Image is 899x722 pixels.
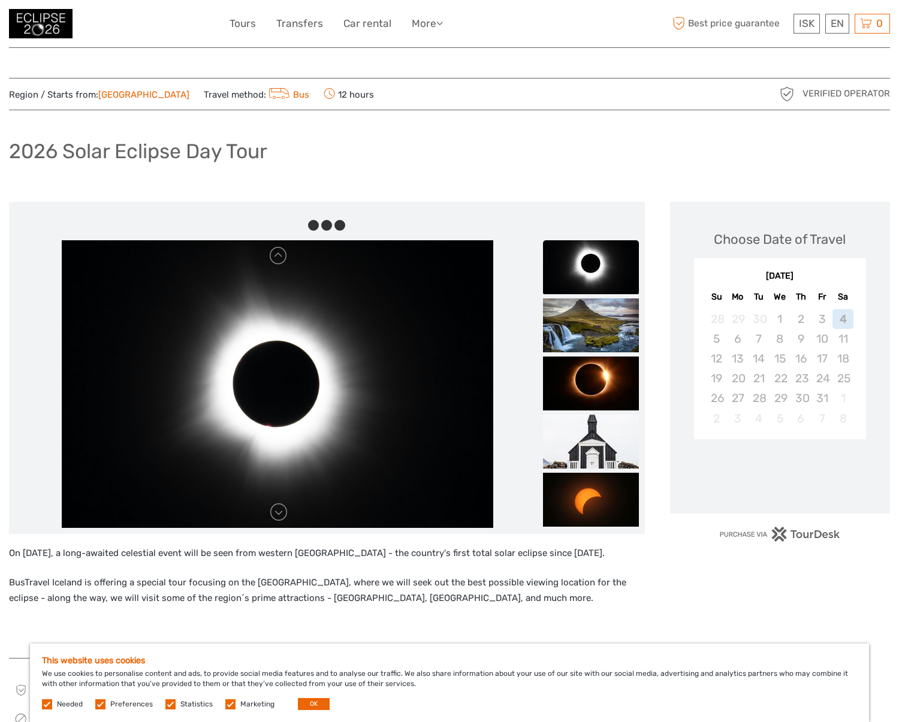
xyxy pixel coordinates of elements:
span: Region / Starts from: [9,89,189,101]
div: Not available Friday, October 10th, 2025 [811,329,832,349]
div: Not available Tuesday, September 30th, 2025 [748,309,769,329]
img: c4213a7c1d674e059f8f3c6dfb39f174_slider_thumbnail.jpeg [543,357,639,410]
div: Not available Wednesday, October 8th, 2025 [770,329,791,349]
div: We [770,289,791,305]
div: Not available Tuesday, October 28th, 2025 [748,388,769,408]
img: 6e7ebafa1e7341d8a8de1c6ad7d74629_main_slider.jpeg [62,240,493,528]
p: BusTravel Iceland is offering a special tour focusing on the [GEOGRAPHIC_DATA], where we will see... [9,575,645,606]
label: Statistics [180,699,213,709]
div: Not available Sunday, November 2nd, 2025 [706,409,727,428]
div: Not available Wednesday, October 22nd, 2025 [770,368,791,388]
div: Not available Saturday, November 1st, 2025 [832,388,853,408]
label: Preferences [110,699,153,709]
img: PurchaseViaTourDesk.png [719,527,841,542]
span: 0 [874,17,885,29]
div: Not available Wednesday, November 5th, 2025 [770,409,791,428]
h1: 2026 Solar Eclipse Day Tour [9,139,267,164]
div: Not available Monday, November 3rd, 2025 [727,409,748,428]
div: Not available Wednesday, October 15th, 2025 [770,349,791,368]
span: Best price guarantee [670,14,791,34]
img: 1f1db149d25d4db18005a213867fb30a_slider_thumbnail.jpeg [543,415,639,469]
div: Not available Wednesday, October 1st, 2025 [770,309,791,329]
div: Not available Monday, October 6th, 2025 [727,329,748,349]
div: Not available Saturday, October 18th, 2025 [832,349,853,368]
div: Not available Saturday, October 11th, 2025 [832,329,853,349]
div: Not available Saturday, October 25th, 2025 [832,368,853,388]
div: Not available Friday, October 31st, 2025 [811,388,832,408]
div: Not available Monday, October 13th, 2025 [727,349,748,368]
div: Not available Monday, September 29th, 2025 [727,309,748,329]
div: Not available Tuesday, October 14th, 2025 [748,349,769,368]
div: Not available Sunday, September 28th, 2025 [706,309,727,329]
span: Verified Operator [803,87,890,100]
div: Sa [832,289,853,305]
div: EN [825,14,849,34]
div: Not available Tuesday, October 7th, 2025 [748,329,769,349]
div: Th [791,289,811,305]
div: [DATE] [694,270,867,283]
div: Not available Sunday, October 12th, 2025 [706,349,727,368]
div: Not available Friday, October 17th, 2025 [811,349,832,368]
div: Not available Tuesday, November 4th, 2025 [748,409,769,428]
div: Not available Friday, October 24th, 2025 [811,368,832,388]
img: 3312-44506bfc-dc02-416d-ac4c-c65cb0cf8db4_logo_small.jpg [9,9,73,38]
span: Travel method: [204,86,309,102]
a: Tours [230,15,256,32]
a: More [412,15,443,32]
img: verified_operator_grey_128.png [777,84,797,104]
div: Fr [811,289,832,305]
div: Not available Friday, November 7th, 2025 [811,409,832,428]
div: We use cookies to personalise content and ads, to provide social media features and to analyse ou... [30,644,869,722]
p: On [DATE], a long-awaited celestial event will be seen from western [GEOGRAPHIC_DATA] - the count... [9,546,645,561]
div: Not available Thursday, October 9th, 2025 [791,329,811,349]
div: Not available Friday, October 3rd, 2025 [811,309,832,329]
img: 6e7ebafa1e7341d8a8de1c6ad7d74629_slider_thumbnail.jpeg [543,240,639,294]
div: Loading... [776,470,784,478]
div: Not available Wednesday, October 29th, 2025 [770,388,791,408]
div: Tu [748,289,769,305]
div: Not available Tuesday, October 21st, 2025 [748,368,769,388]
div: Not available Sunday, October 26th, 2025 [706,388,727,408]
div: Not available Thursday, October 16th, 2025 [791,349,811,368]
label: Needed [57,699,83,709]
div: Mo [727,289,748,305]
img: 6ac56dd9c05f44dcbc146b822f2c2bd8_slider_thumbnail.jpeg [543,298,639,352]
div: Su [706,289,727,305]
h5: This website uses cookies [42,655,857,666]
a: [GEOGRAPHIC_DATA] [98,89,189,100]
div: Not available Sunday, October 19th, 2025 [706,368,727,388]
a: Transfers [276,15,323,32]
div: Not available Thursday, October 30th, 2025 [791,388,811,408]
a: Car rental [343,15,391,32]
label: Marketing [240,699,274,709]
div: Not available Saturday, October 4th, 2025 [832,309,853,329]
div: month 2025-10 [698,309,862,428]
div: Not available Monday, October 27th, 2025 [727,388,748,408]
button: OK [298,698,330,710]
div: Not available Sunday, October 5th, 2025 [706,329,727,349]
a: Bus [266,89,309,100]
div: Choose Date of Travel [714,230,846,249]
span: 12 hours [324,86,374,102]
div: Not available Monday, October 20th, 2025 [727,368,748,388]
div: Not available Thursday, October 2nd, 2025 [791,309,811,329]
div: Not available Thursday, November 6th, 2025 [791,409,811,428]
div: Not available Saturday, November 8th, 2025 [832,409,853,428]
img: 8ceedc6a9ffd44cd8155a20f915f8df5_slider_thumbnail.jpeg [543,473,639,527]
span: ISK [799,17,814,29]
div: Not available Thursday, October 23rd, 2025 [791,368,811,388]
